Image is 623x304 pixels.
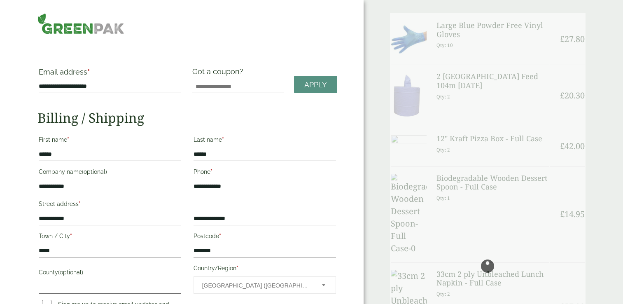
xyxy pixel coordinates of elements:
label: Got a coupon? [192,67,247,80]
abbr: required [222,136,224,143]
h2: Billing / Shipping [37,110,337,126]
label: Email address [39,68,181,80]
label: Postcode [194,230,336,244]
abbr: required [79,201,81,207]
abbr: required [67,136,69,143]
label: Country/Region [194,262,336,276]
label: First name [39,134,181,148]
span: Country/Region [194,276,336,294]
span: Apply [304,80,327,89]
label: County [39,267,181,281]
a: Apply [294,76,337,94]
abbr: required [87,68,90,76]
label: Last name [194,134,336,148]
abbr: required [70,233,72,239]
label: Street address [39,198,181,212]
span: (optional) [82,168,107,175]
label: Town / City [39,230,181,244]
label: Phone [194,166,336,180]
abbr: required [219,233,221,239]
img: GreenPak Supplies [37,13,124,34]
label: Company name [39,166,181,180]
span: United Kingdom (UK) [202,277,311,294]
abbr: required [210,168,212,175]
abbr: required [236,265,238,271]
span: (optional) [58,269,83,276]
